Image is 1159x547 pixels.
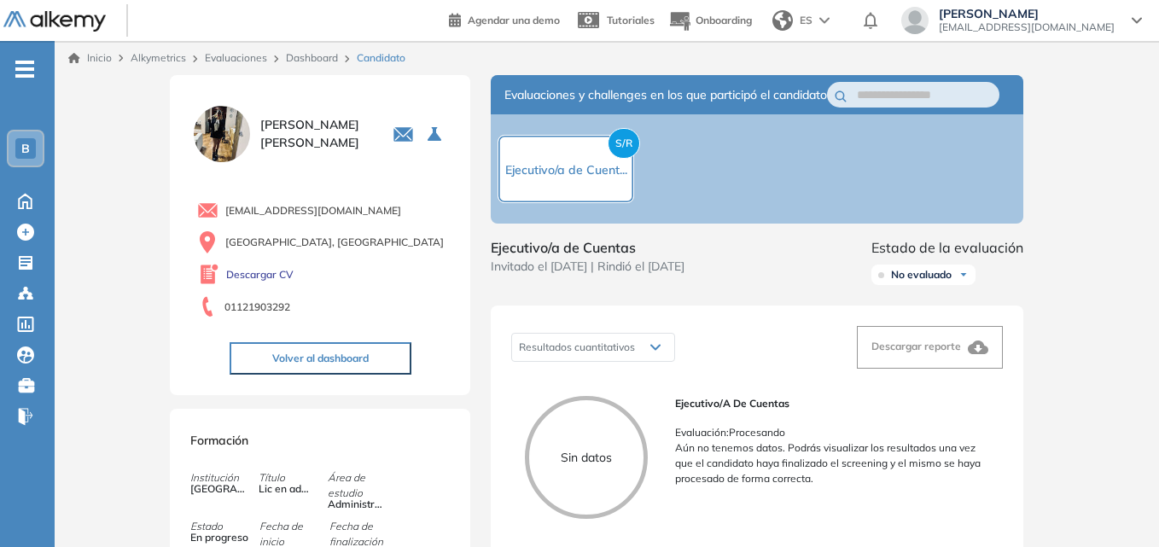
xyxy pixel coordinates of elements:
span: Resultados cuantitativos [519,340,635,353]
span: Onboarding [696,14,752,26]
span: Lic en administración [259,481,317,497]
img: Ícono de flecha [958,270,969,280]
span: Ejecutivo/a de Cuentas [675,396,989,411]
span: [PERSON_NAME] [939,7,1115,20]
span: 01121903292 [224,300,290,315]
span: ES [800,13,812,28]
span: [EMAIL_ADDRESS][DOMAIN_NAME] [939,20,1115,34]
span: Estado [190,519,259,534]
span: B [21,142,30,155]
a: Dashboard [286,51,338,64]
span: [GEOGRAPHIC_DATA][PERSON_NAME] [190,481,248,497]
span: Evaluaciones y challenges en los que participó el candidato [504,86,827,104]
span: [EMAIL_ADDRESS][DOMAIN_NAME] [225,203,401,218]
img: arrow [819,17,830,24]
i: - [15,67,34,71]
span: Área de estudio [328,470,396,501]
span: Agendar una demo [468,14,560,26]
span: Institución [190,470,259,486]
span: Estado de la evaluación [871,237,1023,258]
p: Evaluación : Procesando [675,425,989,440]
div: Widget de chat [1074,465,1159,547]
span: En progreso [190,530,248,545]
span: Tutoriales [607,14,655,26]
a: Evaluaciones [205,51,267,64]
img: Logo [3,11,106,32]
a: Agendar una demo [449,9,560,29]
span: Título [259,470,327,486]
a: Descargar CV [226,267,294,282]
span: Candidato [357,50,405,66]
a: Inicio [68,50,112,66]
span: Ejecutivo/a de Cuent... [505,162,627,177]
p: Aún no tenemos datos. Podrás visualizar los resultados una vez que el candidato haya finalizado e... [675,440,989,486]
p: Sin datos [529,449,644,467]
img: world [772,10,793,31]
span: Administración de empresas [328,497,386,512]
img: PROFILE_MENU_LOGO_USER [190,102,253,166]
span: [PERSON_NAME] [PERSON_NAME] [260,116,372,152]
span: S/R [608,128,640,159]
iframe: Chat Widget [1074,465,1159,547]
button: Onboarding [668,3,752,39]
span: [GEOGRAPHIC_DATA], [GEOGRAPHIC_DATA] [225,235,444,250]
span: Descargar reporte [871,340,961,352]
span: Invitado el [DATE] | Rindió el [DATE] [491,258,684,276]
span: Alkymetrics [131,51,186,64]
span: No evaluado [891,268,952,282]
button: Volver al dashboard [230,342,411,375]
span: Formación [190,433,248,448]
button: Descargar reporte [857,326,1003,369]
span: Ejecutivo/a de Cuentas [491,237,684,258]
